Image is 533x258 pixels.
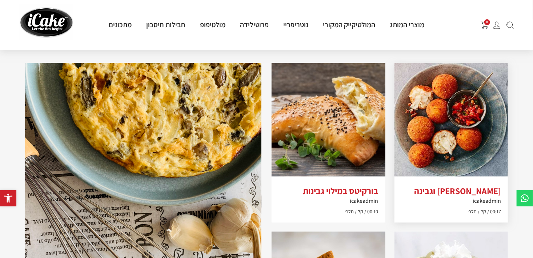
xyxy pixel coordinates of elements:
[401,186,501,197] h2: [PERSON_NAME] וגבינה
[478,209,486,215] span: קל
[401,198,501,205] h6: icakeadmin
[487,209,501,215] span: 00:17
[345,209,354,215] span: חלבי
[481,21,489,29] img: shopping-cart.png
[382,20,432,29] a: מוצרי המותג
[481,21,489,29] button: פתח עגלת קניות צדדית
[394,63,508,177] img: arancini_balls-db2b1df.jpg
[394,63,508,223] a: [PERSON_NAME] וגבינהicakeadmin00:17 קל חלבי
[316,20,382,29] a: המולטיקייק המקורי
[272,63,385,223] a: בורקיטס במילוי גבינותicakeadmin00:10 קל חלבי
[276,20,316,29] a: נוטריפריי
[355,209,364,215] span: קל
[272,63,385,177] img: %D7%91%D7%95%D7%A8%D7%A7%D7%A1.jpg
[365,209,378,215] span: 00:10
[193,20,233,29] a: מולטיפופ
[278,186,378,197] h2: בורקיטס במילוי גבינות
[278,198,378,205] h6: icakeadmin
[139,20,193,29] a: חבילות חיסכון
[484,19,490,25] span: 0
[101,20,139,29] a: מתכונים
[468,209,477,215] span: חלבי
[233,20,276,29] a: פרוטילידה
